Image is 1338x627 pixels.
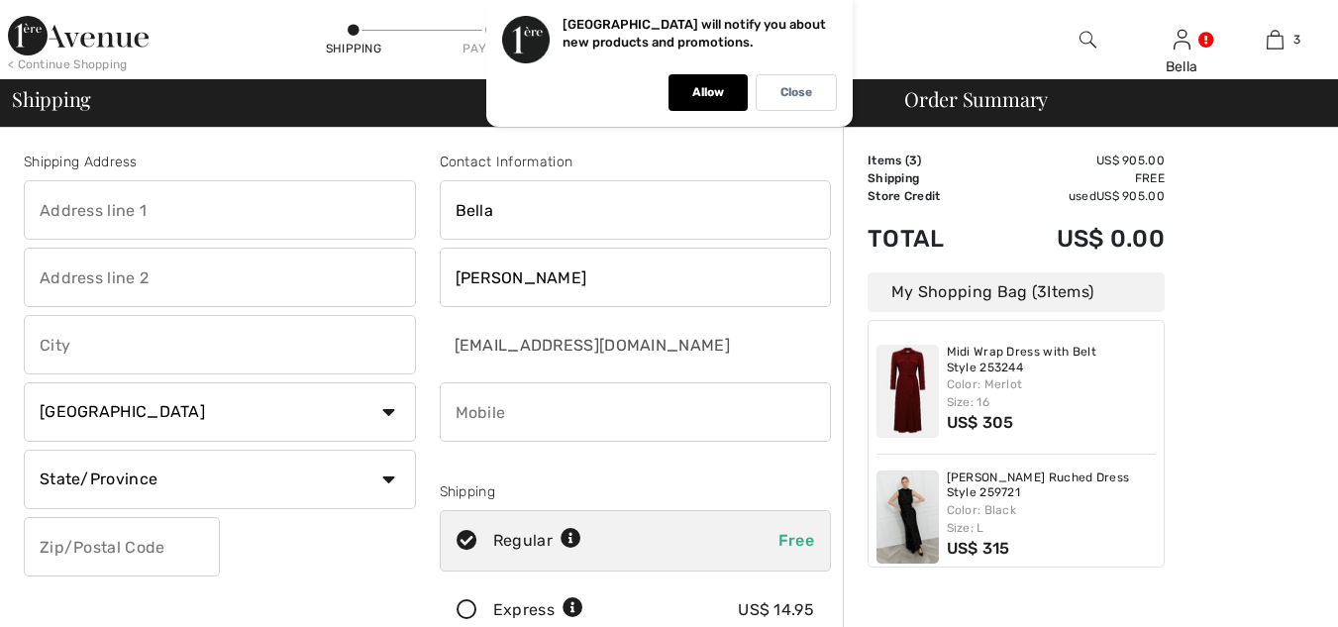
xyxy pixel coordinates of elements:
p: [GEOGRAPHIC_DATA] will notify you about new products and promotions. [563,17,826,50]
img: My Info [1174,28,1190,52]
div: Shipping Address [24,152,416,172]
td: Free [990,169,1165,187]
input: Address line 2 [24,248,416,307]
input: First name [440,180,832,240]
a: [PERSON_NAME] Ruched Dress Style 259721 [947,470,1157,501]
td: US$ 905.00 [990,152,1165,169]
img: My Bag [1267,28,1284,52]
div: Shipping [440,481,832,502]
input: Address line 1 [24,180,416,240]
td: used [990,187,1165,205]
input: Last name [440,248,832,307]
span: 3 [1293,31,1300,49]
div: Express [493,598,583,622]
div: Regular [493,529,581,553]
td: Shipping [868,169,990,187]
div: Payment [462,40,521,57]
td: Store Credit [868,187,990,205]
td: Items ( ) [868,152,990,169]
span: Shipping [12,89,91,109]
input: Mobile [440,382,832,442]
img: Maxi Sheath Ruched Dress Style 259721 [876,470,939,564]
img: search the website [1080,28,1096,52]
p: Allow [692,85,724,100]
img: 1ère Avenue [8,16,149,55]
a: Sign In [1174,30,1190,49]
div: US$ 14.95 [738,598,814,622]
a: Midi Wrap Dress with Belt Style 253244 [947,345,1157,375]
div: Color: Black Size: L [947,501,1157,537]
span: US$ 905.00 [1096,189,1165,203]
input: Zip/Postal Code [24,517,220,576]
div: Order Summary [880,89,1326,109]
div: Bella [1136,56,1228,77]
span: US$ 315 [947,539,1010,558]
div: Shipping [324,40,383,57]
div: < Continue Shopping [8,55,128,73]
td: Total [868,205,990,272]
span: 3 [1037,282,1047,301]
span: Free [778,531,814,550]
div: Contact Information [440,152,832,172]
input: City [24,315,416,374]
div: My Shopping Bag ( Items) [868,272,1165,312]
img: Midi Wrap Dress with Belt Style 253244 [876,345,939,438]
td: US$ 0.00 [990,205,1165,272]
span: US$ 305 [947,413,1014,432]
input: E-mail [440,315,734,374]
p: Close [780,85,812,100]
a: 3 [1229,28,1321,52]
div: Color: Merlot Size: 16 [947,375,1157,411]
span: 3 [909,154,917,167]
